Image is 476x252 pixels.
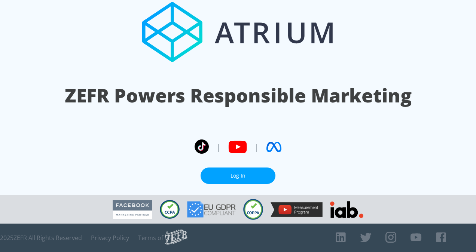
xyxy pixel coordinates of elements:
a: Log In [201,168,275,184]
h1: ZEFR Powers Responsible Marketing [65,83,412,108]
img: GDPR Compliant [187,201,236,218]
a: Privacy Policy [91,234,129,242]
img: YouTube Measurement Program [271,202,323,217]
img: COPPA Compliant [243,199,263,220]
a: Terms of Use [138,234,176,242]
span: | [216,141,221,153]
span: | [254,141,259,153]
img: IAB [330,201,363,218]
img: Facebook Marketing Partner [113,200,152,219]
img: CCPA Compliant [160,200,180,219]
